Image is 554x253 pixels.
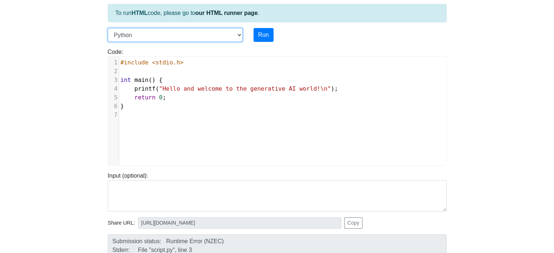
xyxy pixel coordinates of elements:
div: 7 [108,111,119,119]
div: 6 [108,102,119,111]
div: To run code, please go to . [108,4,447,22]
button: Copy [344,217,363,229]
span: () { [121,76,163,83]
div: 4 [108,84,119,93]
div: 2 [108,67,119,76]
strong: HTML [131,10,148,16]
span: Share URL: [108,219,135,227]
span: ; [121,94,166,101]
span: ( ); [121,85,338,92]
div: 3 [108,76,119,84]
span: return [134,94,156,101]
div: Code: [102,48,452,166]
input: No share available yet [138,217,341,229]
button: Run [254,28,274,42]
span: int [121,76,131,83]
div: Input (optional): [102,171,452,212]
span: 0 [159,94,162,101]
span: main [134,76,149,83]
span: } [121,103,124,110]
span: #include <stdio.h> [121,59,184,66]
a: our HTML runner page [195,10,258,16]
span: "Hello and welcome to the generative AI world!\n" [159,85,331,92]
div: 5 [108,93,119,102]
div: 1 [108,58,119,67]
span: printf [134,85,156,92]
